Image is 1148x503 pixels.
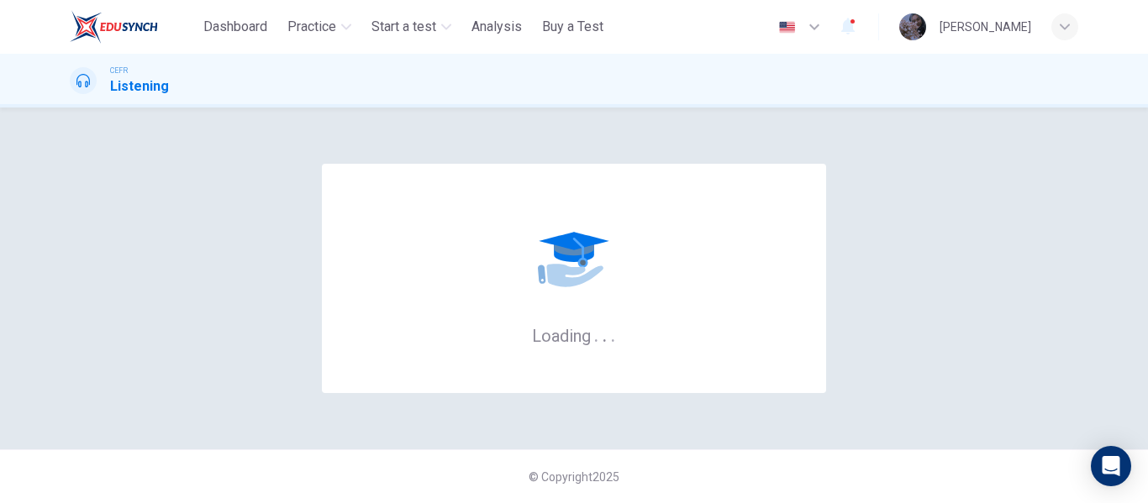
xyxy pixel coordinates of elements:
button: Practice [281,12,358,42]
img: ELTC logo [70,10,158,44]
button: Analysis [465,12,529,42]
img: Profile picture [899,13,926,40]
span: © Copyright 2025 [529,470,619,484]
button: Start a test [365,12,458,42]
button: Buy a Test [535,12,610,42]
span: Start a test [371,17,436,37]
div: Open Intercom Messenger [1091,446,1131,486]
h6: . [610,320,616,348]
span: Buy a Test [542,17,603,37]
span: CEFR [110,65,128,76]
h6: Loading [532,324,616,346]
button: Dashboard [197,12,274,42]
h1: Listening [110,76,169,97]
a: ELTC logo [70,10,197,44]
span: Dashboard [203,17,267,37]
div: [PERSON_NAME] [940,17,1031,37]
img: en [777,21,798,34]
span: Analysis [471,17,522,37]
h6: . [593,320,599,348]
h6: . [602,320,608,348]
span: Practice [287,17,336,37]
